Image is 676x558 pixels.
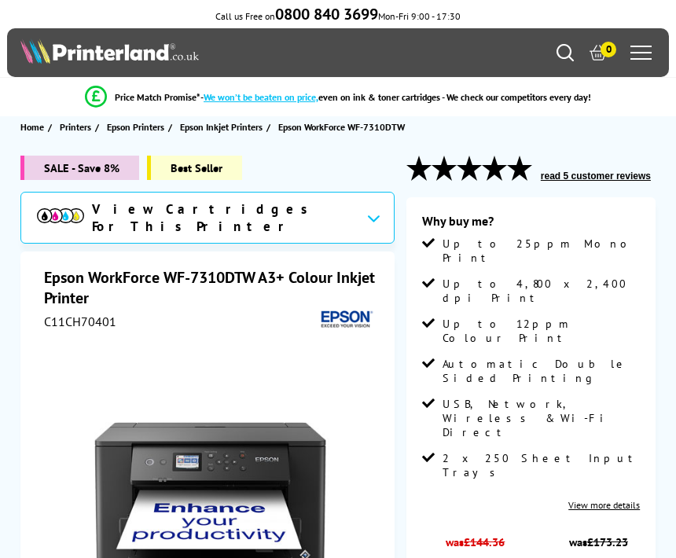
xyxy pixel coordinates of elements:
div: - even on ink & toner cartridges - We check our competitors every day! [200,91,591,103]
span: We won’t be beaten on price, [204,91,318,103]
span: Home [20,119,44,135]
span: Epson WorkForce WF-7310DTW [278,119,405,135]
img: Epson [316,308,375,332]
span: Up to 4,800 x 2,400 dpi Print [443,277,640,305]
span: was [422,527,529,549]
span: was [542,527,655,549]
span: 2 x 250 Sheet Input Trays [443,451,640,479]
button: read 5 customer reviews [536,170,656,182]
span: Epson Printers [107,119,164,135]
a: Epson WorkForce WF-7310DTW [278,119,409,135]
span: SALE - Save 8% [20,156,139,180]
img: View Cartridges [37,208,84,223]
span: Automatic Double Sided Printing [443,357,640,385]
strike: £173.23 [587,534,628,549]
a: Home [20,119,48,135]
a: Search [557,44,574,61]
b: 0800 840 3699 [275,4,378,24]
span: C11CH70401 [44,314,116,329]
span: Price Match Promise* [115,91,200,103]
span: USB, Network, Wireless & Wi-Fi Direct [443,397,640,439]
span: Printers [60,119,91,135]
span: Up to 12ppm Colour Print [443,317,640,345]
li: modal_Promise [8,83,668,111]
span: Up to 25ppm Mono Print [443,237,640,265]
span: View Cartridges For This Printer [92,200,354,235]
span: 0 [601,42,616,57]
span: Epson Inkjet Printers [180,119,263,135]
a: Printerland Logo [20,39,338,67]
a: View more details [568,499,640,511]
h1: Epson WorkForce WF-7310DTW A3+ Colour Inkjet Printer [44,267,375,308]
strike: £144.36 [464,534,505,549]
a: 0800 840 3699 [275,10,378,22]
span: Best Seller [147,156,242,180]
a: Printers [60,119,95,135]
a: Epson Inkjet Printers [180,119,266,135]
a: 0 [590,44,607,61]
a: Epson Printers [107,119,168,135]
img: Printerland Logo [20,39,199,64]
div: Why buy me? [422,213,640,237]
